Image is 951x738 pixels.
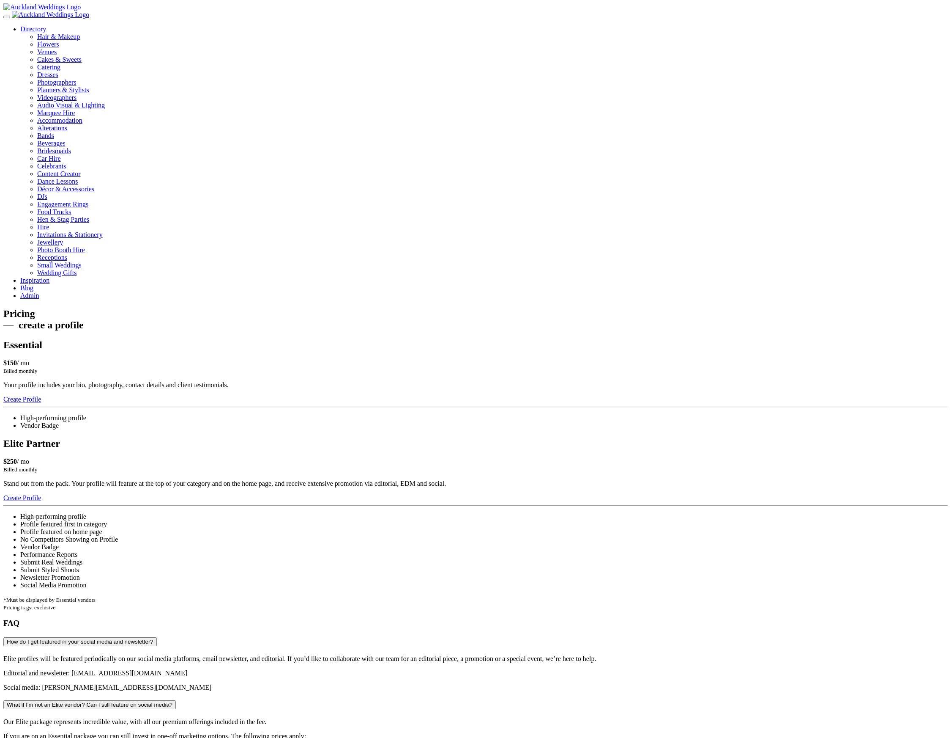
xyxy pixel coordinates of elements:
[20,422,948,430] li: Vendor Badge
[3,458,948,465] div: / mo
[20,284,33,292] a: Blog
[3,16,10,18] button: Menu
[37,117,82,124] a: Accommodation
[37,262,82,269] a: Small Weddings
[37,231,103,238] a: Invitations & Stationery
[3,359,948,367] div: / mo
[3,458,17,465] strong: $250
[37,132,54,139] a: Bands
[3,319,14,330] span: —
[37,239,63,246] a: Jewellery
[3,718,948,726] p: Our Elite package represents incredible value, with all our premium offerings included in the fee.
[37,56,948,63] a: Cakes & Sweets
[3,669,948,677] p: Editorial and newsletter: [EMAIL_ADDRESS][DOMAIN_NAME]
[3,368,37,374] small: Billed monthly
[20,559,948,566] li: Submit Real Weddings
[37,94,948,102] a: Videographers
[20,292,39,299] a: Admin
[37,147,71,154] a: Bridesmaids
[37,269,77,276] a: Wedding Gifts
[37,79,948,86] a: Photographers
[20,581,948,589] li: Social Media Promotion
[37,86,948,94] a: Planners & Stylists
[3,604,55,611] small: Pricing is gst exclusive
[37,102,948,109] a: Audio Visual & Lighting
[20,551,948,559] li: Performance Reports
[3,466,37,473] small: Billed monthly
[20,25,46,33] a: Directory
[37,140,66,147] a: Beverages
[3,637,157,646] button: How do I get featured in your social media and newsletter?
[3,339,948,351] h2: Essential
[37,124,67,132] a: Alterations
[3,700,176,709] button: What if I'm not an Elite vendor? Can I still feature on social media?
[20,566,948,574] li: Submit Styled Shoots
[20,536,948,543] li: No Competitors Showing on Profile
[37,246,85,253] a: Photo Booth Hire
[3,684,948,691] p: Social media: [PERSON_NAME][EMAIL_ADDRESS][DOMAIN_NAME]
[37,41,948,48] a: Flowers
[37,162,66,170] a: Celebrants
[20,528,948,536] li: Profile featured on home page
[20,543,948,551] li: Vendor Badge
[37,216,89,223] a: Hen & Stag Parties
[37,170,81,177] a: Content Creator
[37,48,948,56] a: Venues
[3,494,41,501] a: Create Profile
[3,597,96,603] small: *Must be displayed by Essential vendors
[37,223,49,231] a: Hire
[37,71,948,79] a: Dresses
[20,414,948,422] li: High-performing profile
[3,438,948,449] h2: Elite Partner
[37,33,948,41] a: Hair & Makeup
[37,178,78,185] a: Dance Lessons
[3,655,948,663] p: Elite profiles will be featured periodically on our social media platforms, email newsletter, and...
[37,63,948,71] a: Catering
[37,185,94,193] a: Décor & Accessories
[3,396,41,403] a: Create Profile
[37,201,88,208] a: Engagement Rings
[37,109,948,117] a: Marquee Hire
[12,11,89,19] img: Auckland Weddings Logo
[20,513,948,520] li: High-performing profile
[37,193,47,200] a: DJs
[19,319,84,330] span: create a profile
[3,619,948,628] h3: FAQ
[37,254,67,261] a: Receptions
[3,308,948,319] div: Pricing
[3,381,948,389] p: Your profile includes your bio, photography, contact details and client testimonials.
[37,155,61,162] a: Car Hire
[3,3,81,11] img: Auckland Weddings Logo
[20,520,948,528] li: Profile featured first in category
[20,277,49,284] a: Inspiration
[37,208,71,215] a: Food Trucks
[3,480,948,487] p: Stand out from the pack. Your profile will feature at the top of your category and on the home pa...
[20,574,948,581] li: Newsletter Promotion
[3,359,17,366] strong: $150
